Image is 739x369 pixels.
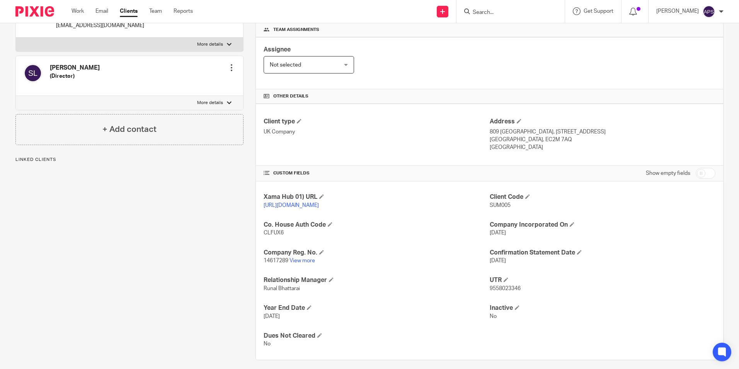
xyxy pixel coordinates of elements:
[197,100,223,106] p: More details
[149,7,162,15] a: Team
[264,118,489,126] h4: Client type
[264,46,291,53] span: Assignee
[490,203,511,208] span: SUM005
[264,276,489,284] h4: Relationship Manager
[490,118,715,126] h4: Address
[264,230,284,236] span: CLFUX6
[56,22,169,29] p: [EMAIL_ADDRESS][DOMAIN_NAME]
[72,7,84,15] a: Work
[95,7,108,15] a: Email
[490,314,497,319] span: No
[490,258,506,263] span: [DATE]
[490,143,715,151] p: [GEOGRAPHIC_DATA]
[264,258,288,263] span: 14617289
[289,258,315,263] a: View more
[472,9,541,16] input: Search
[197,41,223,48] p: More details
[264,286,300,291] span: Runal Bhattarai
[270,62,301,68] span: Not selected
[273,27,319,33] span: Team assignments
[264,249,489,257] h4: Company Reg. No.
[490,249,715,257] h4: Confirmation Statement Date
[490,136,715,143] p: [GEOGRAPHIC_DATA], EC2M 7AQ
[15,6,54,17] img: Pixie
[490,276,715,284] h4: UTR
[656,7,699,15] p: [PERSON_NAME]
[584,9,613,14] span: Get Support
[490,193,715,201] h4: Client Code
[264,304,489,312] h4: Year End Date
[264,221,489,229] h4: Co. House Auth Code
[273,93,308,99] span: Other details
[646,169,690,177] label: Show empty fields
[264,332,489,340] h4: Dues Not Cleared
[264,128,489,136] p: UK Company
[703,5,715,18] img: svg%3E
[120,7,138,15] a: Clients
[264,193,489,201] h4: Xama Hub 01) URL
[490,230,506,236] span: [DATE]
[264,170,489,176] h4: CUSTOM FIELDS
[490,128,715,136] p: 809 [GEOGRAPHIC_DATA], [STREET_ADDRESS]
[24,64,42,82] img: svg%3E
[490,286,521,291] span: 9558023346
[264,341,271,347] span: No
[490,221,715,229] h4: Company Incorporated On
[264,203,319,208] a: [URL][DOMAIN_NAME]
[15,157,243,163] p: Linked clients
[490,304,715,312] h4: Inactive
[264,314,280,319] span: [DATE]
[50,72,100,80] h5: (Director)
[50,64,100,72] h4: [PERSON_NAME]
[174,7,193,15] a: Reports
[102,123,157,135] h4: + Add contact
